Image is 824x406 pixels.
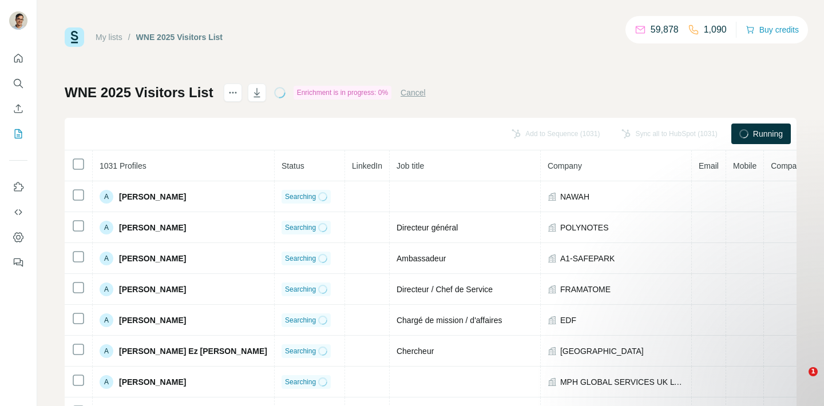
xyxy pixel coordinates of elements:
[128,31,130,43] li: /
[100,221,113,234] div: A
[100,375,113,389] div: A
[119,315,186,326] span: [PERSON_NAME]
[100,313,113,327] div: A
[9,98,27,119] button: Enrich CSV
[96,33,122,42] a: My lists
[100,252,113,265] div: A
[746,22,799,38] button: Buy credits
[560,315,576,326] span: EDF
[560,191,589,202] span: NAWAH
[9,252,27,273] button: Feedback
[809,367,818,376] span: 1
[119,345,267,357] span: [PERSON_NAME] Ez [PERSON_NAME]
[9,202,27,222] button: Use Surfe API
[294,86,391,99] div: Enrichment is in progress: 0%
[119,376,186,388] span: [PERSON_NAME]
[651,23,679,37] p: 59,878
[560,376,684,388] span: MPH GLOBAL SERVICES UK LTD
[9,11,27,30] img: Avatar
[785,367,813,395] iframe: Intercom live chat
[548,161,582,170] span: Company
[285,346,316,356] span: Searching
[119,284,186,295] span: [PERSON_NAME]
[285,284,316,294] span: Searching
[136,31,223,43] div: WNE 2025 Visitors List
[704,23,727,37] p: 1,090
[753,128,783,140] span: Running
[285,192,316,202] span: Searching
[397,254,446,263] span: Ambassadeur
[285,377,316,387] span: Searching
[397,223,458,232] span: Directeur général
[100,344,113,358] div: A
[100,190,113,204] div: A
[397,316,502,325] span: Chargé de mission / d'affaires
[9,73,27,94] button: Search
[119,253,186,264] span: [PERSON_NAME]
[65,27,84,47] img: Surfe Logo
[119,191,186,202] span: [PERSON_NAME]
[397,347,434,356] span: Chercheur
[9,177,27,197] button: Use Surfe on LinkedIn
[397,285,493,294] span: Directeur / Chef de Service
[401,87,426,98] button: Cancel
[285,253,316,264] span: Searching
[397,161,424,170] span: Job title
[352,161,382,170] span: LinkedIn
[100,282,113,296] div: A
[285,315,316,325] span: Searching
[224,83,242,102] button: actions
[560,222,609,233] span: POLYNOTES
[9,48,27,69] button: Quick start
[65,83,213,102] h1: WNE 2025 Visitors List
[699,161,719,170] span: Email
[733,161,756,170] span: Mobile
[9,124,27,144] button: My lists
[560,253,615,264] span: A1-SAFEPARK
[560,345,644,357] span: [GEOGRAPHIC_DATA]
[100,161,146,170] span: 1031 Profiles
[9,227,27,248] button: Dashboard
[282,161,304,170] span: Status
[560,284,611,295] span: FRAMATOME
[119,222,186,233] span: [PERSON_NAME]
[285,222,316,233] span: Searching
